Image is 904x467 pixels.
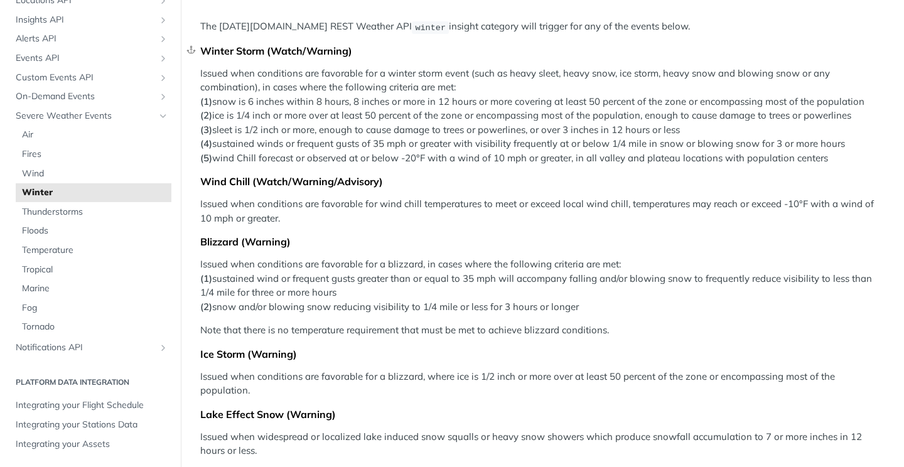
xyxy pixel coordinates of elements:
div: Lake Effect Snow (Warning) [200,408,885,421]
span: Floods [22,225,168,237]
button: Show subpages for Notifications API [158,343,168,353]
span: Severe Weather Events [16,110,155,122]
span: Integrating your Assets [16,438,168,451]
span: Tornado [22,321,168,333]
a: Integrating your Flight Schedule [9,396,171,415]
div: Blizzard (Warning) [200,235,885,248]
div: Wind Chill (Watch/Warning/Advisory) [200,175,885,188]
a: Temperature [16,241,171,260]
p: Issued when widespread or localized lake induced snow squalls or heavy snow showers which produce... [200,430,885,458]
a: Fires [16,145,171,164]
span: Events API [16,52,155,65]
a: Air [16,126,171,144]
p: Issued when conditions are favorable for a winter storm event (such as heavy sleet, heavy snow, i... [200,67,885,166]
a: Integrating your Stations Data [9,416,171,434]
span: On-Demand Events [16,90,155,103]
button: Show subpages for Alerts API [158,34,168,44]
div: Ice Storm (Warning) [200,348,885,360]
strong: (1) [200,272,212,284]
a: Alerts APIShow subpages for Alerts API [9,30,171,48]
span: Alerts API [16,33,155,45]
a: Integrating your Assets [9,435,171,454]
a: Floods [16,222,171,240]
span: Tropical [22,264,168,276]
strong: (1) [200,95,212,107]
span: Insights API [16,14,155,26]
button: Show subpages for Custom Events API [158,73,168,83]
span: Custom Events API [16,72,155,84]
a: Custom Events APIShow subpages for Custom Events API [9,68,171,87]
a: Marine [16,279,171,298]
a: Severe Weather EventsHide subpages for Severe Weather Events [9,107,171,126]
a: Fog [16,299,171,318]
span: Marine [22,282,168,295]
button: Show subpages for Insights API [158,15,168,25]
span: Winter [22,186,168,199]
div: Winter Storm (Watch/Warning) [200,45,885,57]
a: Tornado [16,318,171,336]
p: The [DATE][DOMAIN_NAME] REST Weather API insight category will trigger for any of the events below. [200,19,885,34]
a: Wind [16,164,171,183]
strong: (4) [200,137,212,149]
span: Air [22,129,168,141]
span: Fires [22,148,168,161]
strong: (3) [200,124,212,136]
p: Issued when conditions are favorable for wind chill temperatures to meet or exceed local wind chi... [200,197,885,225]
p: Note that there is no temperature requirement that must be met to achieve blizzard conditions. [200,323,885,338]
span: Integrating your Flight Schedule [16,399,168,412]
strong: (5) [200,152,212,164]
h2: Platform DATA integration [9,377,171,388]
button: Show subpages for Events API [158,53,168,63]
a: Insights APIShow subpages for Insights API [9,11,171,30]
a: On-Demand EventsShow subpages for On-Demand Events [9,87,171,106]
span: Thunderstorms [22,206,168,218]
a: Winter [16,183,171,202]
strong: (2) [200,301,212,313]
span: Wind [22,168,168,180]
a: Notifications APIShow subpages for Notifications API [9,338,171,357]
span: Integrating your Stations Data [16,419,168,431]
p: Issued when conditions are favorable for a blizzard, where ice is 1/2 inch or more over at least ... [200,370,885,398]
span: Notifications API [16,341,155,354]
a: Thunderstorms [16,203,171,222]
a: Events APIShow subpages for Events API [9,49,171,68]
strong: (2) [200,109,212,121]
span: winter [415,23,446,32]
button: Hide subpages for Severe Weather Events [158,111,168,121]
span: Fog [22,302,168,314]
a: Skip link to Winter Storm (Watch/Warning) [186,39,197,63]
a: Tropical [16,260,171,279]
span: Temperature [22,244,168,257]
p: Issued when conditions are favorable for a blizzard, in cases where the following criteria are me... [200,257,885,314]
button: Show subpages for On-Demand Events [158,92,168,102]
